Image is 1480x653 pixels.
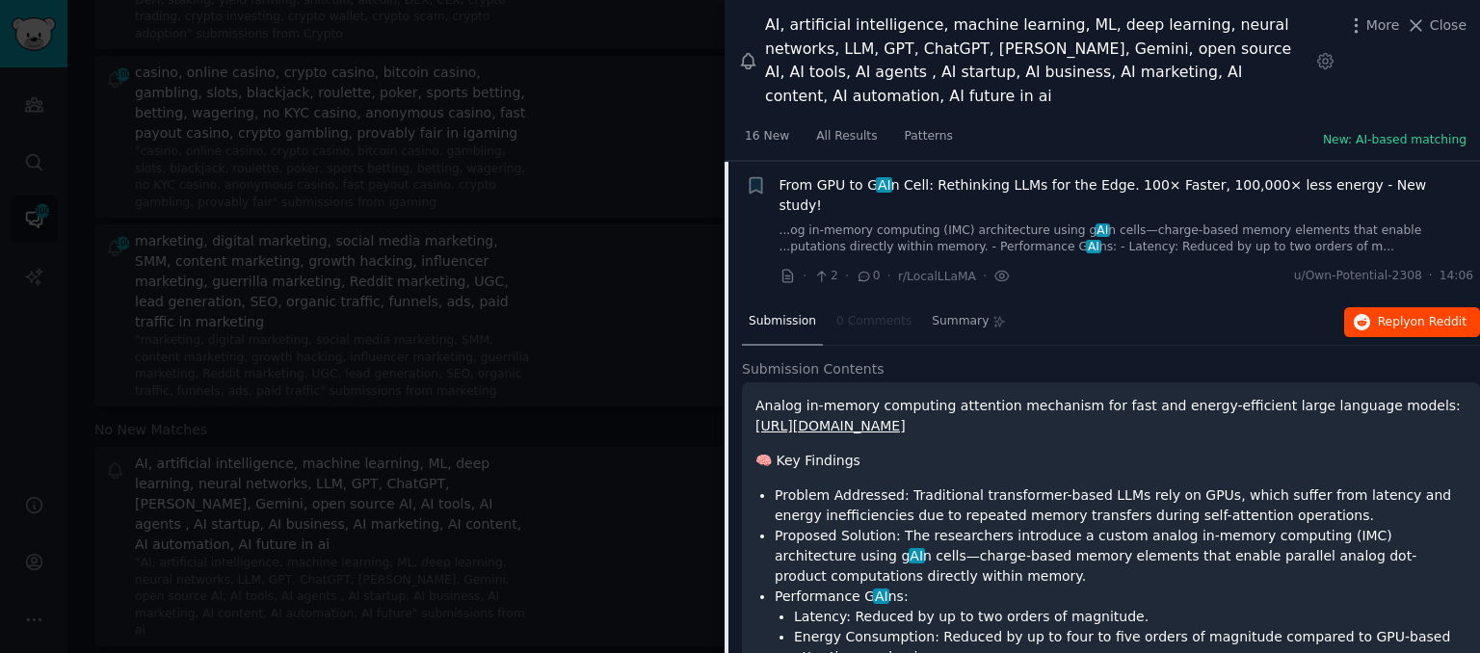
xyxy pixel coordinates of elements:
span: · [803,266,806,286]
li: Latency: Reduced by up to two orders of magnitude. [794,607,1467,627]
span: Reply [1378,314,1467,331]
span: · [1429,268,1433,285]
div: AI, artificial intelligence, machine learning, ML, deep learning, neural networks, LLM, GPT, Chat... [765,13,1308,108]
span: All Results [816,128,877,145]
span: 2 [813,268,837,285]
span: 0 [856,268,880,285]
a: All Results [809,121,884,161]
span: u/Own-Potential-2308 [1294,268,1422,285]
span: AI [1086,240,1101,253]
span: r/LocalLLaMA [898,270,976,283]
li: Problem Addressed: Traditional transformer-based LLMs rely on GPUs, which suffer from latency and... [775,485,1467,526]
span: · [845,266,849,286]
p: Analog in-memory computing attention mechanism for fast and energy-efficient large language models: [755,396,1467,436]
span: AI [876,177,892,193]
button: Close [1406,15,1467,36]
p: 🧠 Key Findings [755,451,1467,471]
a: ...og in-memory computing (IMC) architecture using gAIn cells—charge-based memory elements that e... [780,222,1474,256]
span: Summary [932,313,989,330]
span: AI [1096,223,1111,237]
span: · [887,266,891,286]
button: New: AI-based matching [1323,132,1467,149]
a: [URL][DOMAIN_NAME] [755,418,906,433]
span: AI [873,588,889,604]
span: From GPU to G n Cell: Rethinking LLMs for the Edge. 100× Faster, 100,000× less energy - New study! [780,175,1474,216]
span: Submission [749,313,816,330]
a: 16 New [738,121,796,161]
span: Patterns [905,128,953,145]
span: 16 New [745,128,789,145]
span: AI [909,548,925,563]
span: Submission Contents [742,359,885,379]
a: From GPU to GAIn Cell: Rethinking LLMs for the Edge. 100× Faster, 100,000× less energy - New study! [780,175,1474,216]
span: · [983,266,987,286]
button: Replyon Reddit [1344,307,1480,338]
span: Close [1430,15,1467,36]
li: Proposed Solution: The researchers introduce a custom analog in-memory computing (IMC) architectu... [775,526,1467,587]
span: More [1366,15,1400,36]
span: 14:06 [1440,268,1473,285]
span: on Reddit [1411,315,1467,328]
button: More [1346,15,1400,36]
a: Patterns [898,121,960,161]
